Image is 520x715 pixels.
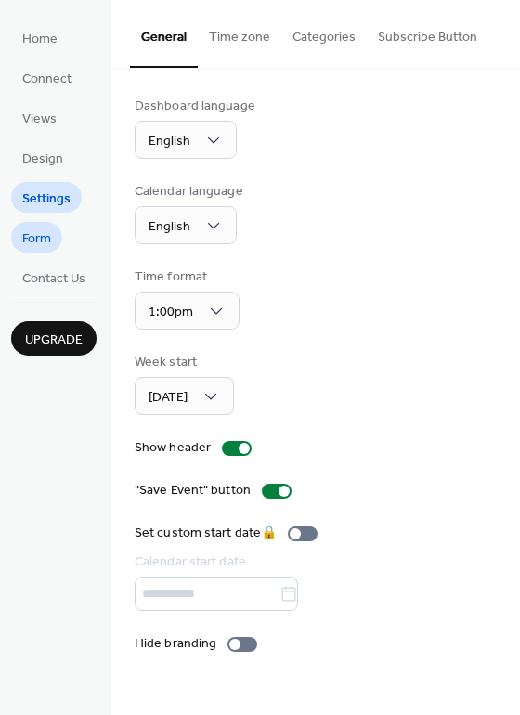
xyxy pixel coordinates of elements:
[149,214,190,240] span: English
[11,22,69,53] a: Home
[11,142,74,173] a: Design
[11,102,68,133] a: Views
[11,62,83,93] a: Connect
[149,300,193,325] span: 1:00pm
[149,385,188,410] span: [DATE]
[22,30,58,49] span: Home
[11,321,97,356] button: Upgrade
[22,149,63,169] span: Design
[135,438,211,458] div: Show header
[149,129,190,154] span: English
[22,229,51,249] span: Form
[22,70,71,89] span: Connect
[135,97,255,116] div: Dashboard language
[135,634,216,654] div: Hide branding
[135,182,243,201] div: Calendar language
[11,182,82,213] a: Settings
[22,269,85,289] span: Contact Us
[22,189,71,209] span: Settings
[11,262,97,292] a: Contact Us
[135,267,236,287] div: Time format
[22,110,57,129] span: Views
[25,331,83,350] span: Upgrade
[135,353,230,372] div: Week start
[11,222,62,253] a: Form
[135,481,251,500] div: "Save Event" button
